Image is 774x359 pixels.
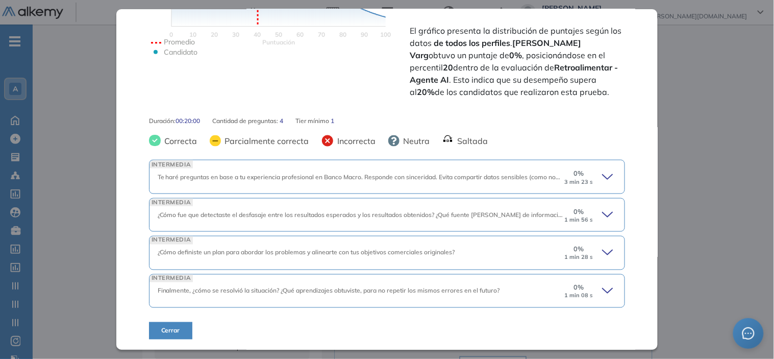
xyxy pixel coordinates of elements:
small: 1 min 08 s [564,293,593,299]
span: ¿Cómo fue que detectaste el desfasaje entre los resultados esperados y los resultados obtenidos? ... [158,211,603,219]
span: Finalmente, ¿cómo se resolvió la situación? ¿Qué aprendizajes obtuviste, para no repetir los mism... [158,287,500,295]
span: 0 % [573,245,584,254]
small: 1 min 28 s [564,254,593,261]
span: message [742,327,755,340]
strong: de todos los perfiles [434,38,511,48]
span: 4 [280,116,284,126]
text: Scores [262,38,295,46]
text: Candidato [164,47,197,57]
strong: 0% [510,50,522,60]
span: Correcta [161,135,197,147]
span: Incorrecta [334,135,376,147]
text: 60 [296,31,304,38]
text: 90 [361,31,368,38]
text: Promedio [164,37,195,46]
small: 3 min 23 s [564,179,593,185]
strong: 20% [417,87,435,97]
span: Saltada [454,135,488,147]
text: 70 [318,31,325,38]
text: 50 [275,31,282,38]
text: 20 [211,31,218,38]
small: 1 min 56 s [564,217,593,223]
span: INTERMEDIA [149,275,193,282]
span: Cerrar [161,326,180,336]
strong: 20 [443,62,454,73]
span: El gráfico presenta la distribución de puntajes según los datos . obtuvo un puntaje de , posicion... [410,25,623,98]
span: 00:20:00 [176,116,201,126]
span: INTERMEDIA [149,160,193,168]
span: 0 % [573,169,584,178]
span: 1 [331,116,335,126]
span: Parcialmente correcta [221,135,309,147]
text: 30 [232,31,239,38]
strong: Varg [410,50,429,60]
text: 10 [189,31,196,38]
span: Neutra [400,135,430,147]
span: Tier mínimo [296,116,331,126]
span: INTERMEDIA [149,236,193,244]
text: 40 [254,31,261,38]
text: 0 [169,31,173,38]
strong: [PERSON_NAME] [513,38,582,48]
span: Cantidad de preguntas: [213,116,280,126]
span: INTERMEDIA [149,199,193,206]
span: 0 % [573,207,584,217]
button: Cerrar [149,322,192,340]
span: Duración : [149,116,176,126]
text: 80 [339,31,346,38]
text: 100 [380,31,391,38]
span: 0 % [573,283,584,293]
strong: Retroalimentar - Agente AI [410,62,618,85]
span: ¿Cómo definiste un plan para abordar los problemas y alinearte con tus objetivos comerciales orig... [158,249,455,256]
